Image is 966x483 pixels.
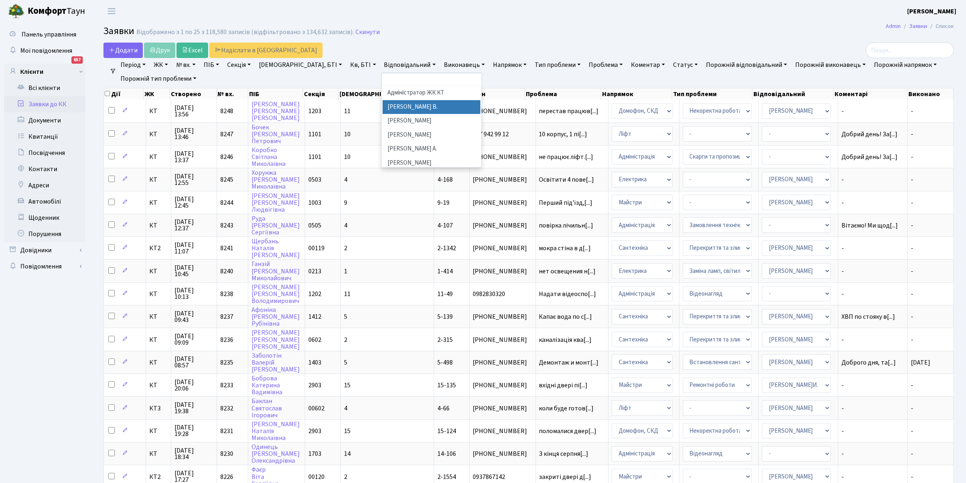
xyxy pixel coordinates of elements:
[601,88,672,100] th: Напрямок
[841,451,904,457] span: -
[4,161,85,177] a: Контакти
[308,404,325,413] span: 00602
[437,449,456,458] span: 14-106
[220,198,233,207] span: 8244
[117,58,149,72] a: Період
[841,337,904,343] span: -
[220,290,233,298] span: 8238
[383,114,481,128] li: [PERSON_NAME]
[841,176,904,183] span: -
[792,58,869,72] a: Порожній виконавець
[907,7,956,16] b: [PERSON_NAME]
[308,427,321,436] span: 2903
[149,474,168,480] span: КТ2
[911,107,913,116] span: -
[539,404,594,413] span: коли буде готов[...]
[908,88,954,100] th: Виконано
[539,152,594,161] span: не працює ліфт.[...]
[4,43,85,59] a: Мої повідомлення657
[252,351,300,374] a: ЗаболотінВалерій[PERSON_NAME]
[109,46,138,55] span: Додати
[149,359,168,366] span: КТ
[911,198,913,207] span: -
[886,22,901,30] a: Admin
[473,108,532,114] span: [PHONE_NUMBER]
[911,358,930,367] span: [DATE]
[344,472,347,481] span: 2
[911,335,913,344] span: -
[383,100,481,114] li: [PERSON_NAME] В.
[344,335,347,344] span: 2
[441,58,488,72] a: Виконавець
[670,58,701,72] a: Статус
[841,382,904,389] span: -
[539,335,592,344] span: каналізація ква[...]
[176,43,208,58] a: Excel
[308,472,325,481] span: 00120
[117,72,200,86] a: Порожній тип проблеми
[220,107,233,116] span: 8248
[4,258,85,275] a: Повідомлення
[308,107,321,116] span: 1203
[585,58,626,72] a: Проблема
[873,18,966,35] nav: breadcrumb
[174,127,213,140] span: [DATE] 13:46
[220,335,233,344] span: 8236
[473,268,532,275] span: [PHONE_NUMBER]
[308,221,321,230] span: 0505
[344,130,351,139] span: 10
[8,3,24,19] img: logo.png
[911,130,913,139] span: -
[539,427,597,436] span: поломалися двер[...]
[911,404,913,413] span: -
[149,337,168,343] span: КТ
[220,267,233,276] span: 8240
[628,58,668,72] a: Коментар
[149,313,168,320] span: КТ
[911,449,913,458] span: -
[103,43,143,58] a: Додати
[248,88,303,100] th: ПІБ
[437,198,450,207] span: 9-19
[220,381,233,390] span: 8233
[473,154,532,160] span: [PHONE_NUMBER]
[149,291,168,297] span: КТ
[672,88,753,100] th: Тип проблеми
[437,267,453,276] span: 1-414
[841,152,897,161] span: Добрий день! За[...]
[308,312,321,321] span: 1412
[841,358,896,367] span: Доброго дня, та[...]
[220,358,233,367] span: 8235
[149,131,168,137] span: КТ
[174,379,213,392] span: [DATE] 20:06
[4,129,85,145] a: Квитанції
[866,43,954,58] input: Пошук...
[4,210,85,226] a: Щоденник
[539,107,599,116] span: перестав працюв[...]
[525,88,601,100] th: Проблема
[911,312,913,321] span: -
[174,356,213,369] span: [DATE] 08:57
[136,28,354,36] div: Відображено з 1 по 25 з 118,580 записів (відфільтровано з 134,632 записів).
[173,58,199,72] a: № вх.
[4,96,85,112] a: Заявки до КК
[149,200,168,206] span: КТ
[911,290,913,298] span: -
[539,358,599,367] span: Демонтаж и монт[...]
[539,290,596,298] span: Надати відеоспо[...]
[911,427,913,436] span: -
[473,405,532,412] span: [PHONE_NUMBER]
[104,88,144,100] th: Дії
[344,404,347,413] span: 4
[911,267,913,276] span: -
[220,404,233,413] span: 8232
[437,472,456,481] span: 2-1554
[71,56,83,64] div: 657
[911,381,913,390] span: -
[252,397,282,420] a: БакланСвятославІгорович
[252,191,300,214] a: [PERSON_NAME][PERSON_NAME]Людвігівна
[841,474,904,480] span: -
[911,175,913,184] span: -
[149,176,168,183] span: КТ
[220,449,233,458] span: 8230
